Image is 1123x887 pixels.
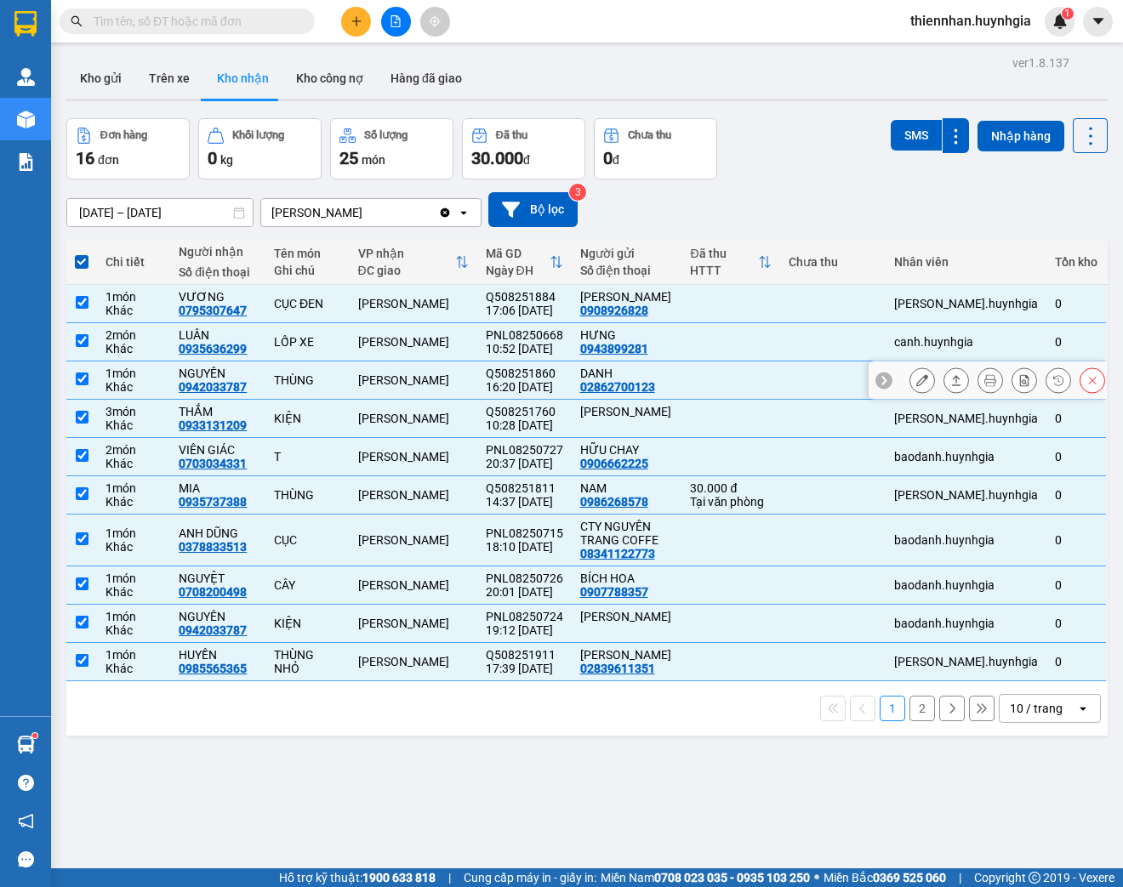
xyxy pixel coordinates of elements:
div: Số điện thoại [179,265,257,279]
div: Khác [105,342,162,355]
button: 1 [880,696,905,721]
div: 14:37 [DATE] [486,495,563,509]
span: Cung cấp máy in - giấy in: [464,868,596,887]
div: 0 [1055,335,1097,349]
div: 0 [1055,533,1097,547]
div: Khác [105,418,162,432]
button: file-add [381,7,411,37]
div: HTTT [690,264,757,277]
img: warehouse-icon [17,68,35,86]
div: [PERSON_NAME] [358,533,469,547]
div: Khác [105,623,162,637]
div: 0906662225 [580,457,648,470]
div: LÊ PHỤNG [580,610,674,623]
div: 0942033787 [179,380,247,394]
sup: 3 [569,184,586,201]
div: KIỆN [274,617,340,630]
div: baodanh.huynhgia [894,533,1038,547]
span: 25 [339,148,358,168]
div: Sửa đơn hàng [909,367,935,393]
div: LỐP XE [274,335,340,349]
div: [PERSON_NAME] [358,412,469,425]
div: 0703034331 [179,457,247,470]
div: 17:06 [DATE] [486,304,563,317]
div: Đơn hàng [100,129,147,141]
div: Người nhận [179,245,257,259]
div: 0 [1055,488,1097,502]
span: món [362,153,385,167]
div: 0907788357 [580,585,648,599]
div: [PERSON_NAME] [358,335,469,349]
div: Khác [105,457,162,470]
input: Select a date range. [67,199,253,226]
input: Tìm tên, số ĐT hoặc mã đơn [94,12,294,31]
span: Miền Bắc [824,868,946,887]
div: 02862700123 [580,380,655,394]
button: Kho gửi [66,58,135,99]
span: file-add [390,15,402,27]
div: 1 món [105,526,162,540]
div: PNL08250668 [486,328,563,342]
div: Khác [105,540,162,554]
div: [PERSON_NAME] [358,373,469,387]
div: Q508251760 [486,405,563,418]
div: NGUYỆT [179,571,257,585]
div: MỸ PHƯƠNG [580,405,674,418]
div: 0942033787 [179,623,247,637]
div: Tên món [274,247,340,260]
div: 10:52 [DATE] [486,342,563,355]
div: [PERSON_NAME] [358,655,469,668]
div: 02839611351 [580,662,655,675]
div: 2 món [105,443,162,457]
button: Chưa thu0đ [594,118,717,179]
span: 1 [1064,8,1070,20]
div: [PERSON_NAME] [358,617,469,630]
div: Q508251811 [486,481,563,495]
div: DANH [580,367,674,380]
div: Khác [105,380,162,394]
th: Toggle SortBy [477,240,572,285]
div: VP nhận [358,247,455,260]
div: PNL08250727 [486,443,563,457]
div: 0 [1055,450,1097,463]
input: Selected Diên Khánh. [364,204,366,221]
div: [PERSON_NAME] [358,578,469,592]
div: Khác [105,662,162,675]
button: Hàng đã giao [377,58,476,99]
div: Chưa thu [628,129,671,141]
span: | [448,868,451,887]
div: PNL08250715 [486,526,563,540]
div: VIÊN GIÁC [179,443,257,457]
span: copyright [1029,872,1040,884]
span: 0 [208,148,217,168]
div: Khối lượng [232,129,284,141]
div: Giao hàng [943,367,969,393]
span: đơn [98,153,119,167]
button: plus [341,7,371,37]
div: baodanh.huynhgia [894,450,1038,463]
span: search [71,15,83,27]
span: | [959,868,961,887]
div: 1 món [105,481,162,495]
div: PNL08250726 [486,571,563,585]
button: Kho công nợ [282,58,377,99]
div: [PERSON_NAME] [358,297,469,310]
svg: open [1076,702,1090,715]
div: 20:01 [DATE] [486,585,563,599]
div: 0943899281 [580,342,648,355]
button: caret-down [1083,7,1113,37]
div: 0986268578 [580,495,648,509]
div: VƯƠNG [179,290,257,304]
div: Khác [105,304,162,317]
div: 1 món [105,648,162,662]
svg: Clear value [438,206,452,219]
div: 2 món [105,328,162,342]
div: 19:12 [DATE] [486,623,563,637]
div: 1 món [105,367,162,380]
div: canh.huynhgia [894,335,1038,349]
div: CỤC [274,533,340,547]
div: 17:39 [DATE] [486,662,563,675]
div: 0985565365 [179,662,247,675]
div: nguyen.huynhgia [894,655,1038,668]
div: 10:28 [DATE] [486,418,563,432]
